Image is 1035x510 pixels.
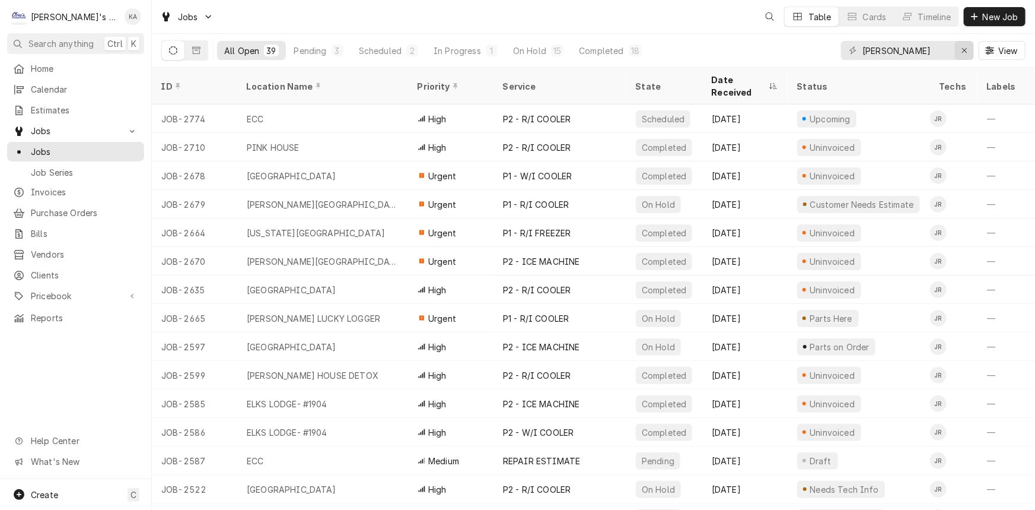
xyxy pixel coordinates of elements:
[503,227,571,239] div: P1 - R/I FREEZER
[808,227,856,239] div: Uninvoiced
[247,80,396,93] div: Location Name
[808,483,880,496] div: Needs Tech Info
[247,113,263,125] div: ECC
[31,186,138,198] span: Invoices
[31,290,120,302] span: Pricebook
[712,74,766,99] div: Date Received
[503,369,571,382] div: P2 - R/I COOLER
[152,133,237,161] div: JOB-2710
[930,253,947,270] div: Jeff Rue's Avatar
[702,475,788,503] div: [DATE]
[334,45,341,57] div: 3
[503,141,571,154] div: P2 - R/I COOLER
[428,284,447,296] span: High
[930,424,947,441] div: Jeff Rue's Avatar
[247,483,336,496] div: [GEOGRAPHIC_DATA]
[31,312,138,324] span: Reports
[513,45,546,57] div: On Hold
[930,367,947,384] div: Jeff Rue's Avatar
[152,389,237,418] div: JOB-2585
[7,286,144,306] a: Go to Pricebook
[641,426,687,439] div: Completed
[152,361,237,389] div: JOB-2599
[702,133,788,161] div: [DATE]
[152,218,237,247] div: JOB-2664
[247,198,399,211] div: [PERSON_NAME][GEOGRAPHIC_DATA]
[7,308,144,328] a: Reports
[7,182,144,202] a: Invoices
[631,45,639,57] div: 18
[808,198,915,211] div: Customer Needs Estimate
[930,424,947,441] div: JR
[11,8,27,25] div: C
[31,490,58,500] span: Create
[428,455,459,467] span: Medium
[702,190,788,218] div: [DATE]
[28,37,94,50] span: Search anything
[930,110,947,127] div: Jeff Rue's Avatar
[808,312,854,325] div: Parts Here
[930,452,947,469] div: Jeff Rue's Avatar
[31,104,138,116] span: Estimates
[503,483,571,496] div: P2 - R/I COOLER
[702,275,788,304] div: [DATE]
[7,431,144,451] a: Go to Help Center
[503,284,571,296] div: P2 - R/I COOLER
[930,452,947,469] div: JR
[930,281,947,298] div: Jeff Rue's Avatar
[930,167,947,184] div: JR
[247,312,380,325] div: [PERSON_NAME] LUCKY LOGGER
[31,125,120,137] span: Jobs
[641,312,676,325] div: On Hold
[31,11,118,23] div: [PERSON_NAME]'s Refrigeration
[702,361,788,389] div: [DATE]
[930,224,947,241] div: Jeff Rue's Avatar
[31,248,138,261] span: Vendors
[161,80,225,93] div: ID
[930,224,947,241] div: JR
[7,203,144,223] a: Purchase Orders
[808,255,856,268] div: Uninvoiced
[31,207,138,219] span: Purchase Orders
[428,312,456,325] span: Urgent
[996,45,1020,57] span: View
[808,170,856,182] div: Uninvoiced
[125,8,141,25] div: KA
[641,398,687,410] div: Completed
[918,11,951,23] div: Timeline
[641,255,687,268] div: Completed
[152,275,237,304] div: JOB-2635
[930,253,947,270] div: JR
[579,45,623,57] div: Completed
[31,227,138,240] span: Bills
[152,446,237,475] div: JOB-2587
[7,265,144,285] a: Clients
[7,224,144,243] a: Bills
[503,455,580,467] div: REPAIR ESTIMATE
[964,7,1026,26] button: New Job
[641,141,687,154] div: Completed
[863,11,887,23] div: Cards
[940,80,968,93] div: Techs
[702,389,788,418] div: [DATE]
[702,161,788,190] div: [DATE]
[7,80,144,99] a: Calendar
[155,7,218,27] a: Go to Jobs
[418,80,482,93] div: Priority
[31,83,138,96] span: Calendar
[434,45,481,57] div: In Progress
[7,121,144,141] a: Go to Jobs
[979,41,1026,60] button: View
[955,41,974,60] button: Erase input
[930,367,947,384] div: JR
[503,255,580,268] div: P2 - ICE MACHINE
[247,255,399,268] div: [PERSON_NAME][GEOGRAPHIC_DATA]- #896
[641,455,676,467] div: Pending
[503,113,571,125] div: P2 - R/I COOLER
[503,398,580,410] div: P2 - ICE MACHINE
[247,141,300,154] div: PINK HOUSE
[224,45,259,57] div: All Open
[641,170,687,182] div: Completed
[31,145,138,158] span: Jobs
[930,281,947,298] div: JR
